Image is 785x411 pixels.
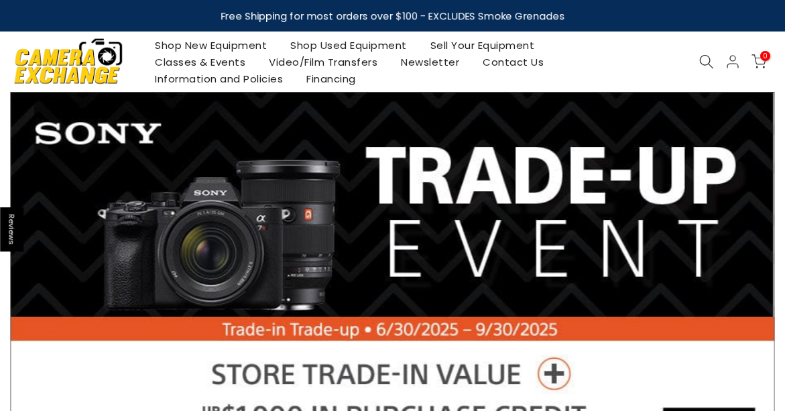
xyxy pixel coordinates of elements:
[751,54,766,69] a: 0
[760,51,770,61] span: 0
[279,37,419,54] a: Shop Used Equipment
[143,54,257,70] a: Classes & Events
[389,54,471,70] a: Newsletter
[418,37,546,54] a: Sell Your Equipment
[471,54,556,70] a: Contact Us
[143,37,279,54] a: Shop New Equipment
[221,9,564,23] strong: Free Shipping for most orders over $100 - EXCLUDES Smoke Grenades
[295,70,368,87] a: Financing
[257,54,389,70] a: Video/Film Transfers
[143,70,295,87] a: Information and Policies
